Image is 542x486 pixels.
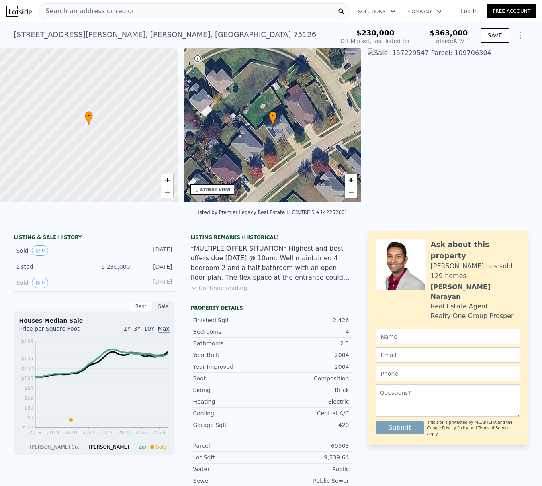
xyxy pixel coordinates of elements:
div: [PERSON_NAME] has sold 129 homes [431,261,520,281]
span: • [85,112,93,120]
span: 10Y [144,325,154,332]
a: Log In [451,7,487,15]
tspan: 2023 [118,430,130,435]
span: $363,000 [430,29,468,37]
div: Off Market, last listed for [340,37,410,45]
div: Central A/C [271,409,349,417]
button: Continue reading [191,284,247,292]
tspan: 2020 [64,430,77,435]
div: Cooling [193,409,271,417]
div: Real Estate Agent [431,302,488,311]
div: Bathrooms [193,339,271,347]
span: $230,000 [356,29,395,37]
div: Brick [271,386,349,394]
span: 3Y [134,325,141,332]
div: • [85,111,93,125]
a: Privacy Policy [442,426,468,430]
div: [STREET_ADDRESS][PERSON_NAME] , [PERSON_NAME] , [GEOGRAPHIC_DATA] 75126 [14,29,317,40]
div: [DATE] [137,245,172,256]
a: Terms of Service [478,426,510,430]
div: 4 [271,328,349,336]
span: Sale [156,444,166,450]
div: Parcel [193,442,271,450]
a: Zoom in [345,174,357,186]
tspan: $5 [27,415,33,421]
div: Siding [193,386,271,394]
div: Listed [16,263,88,271]
div: Composition [271,374,349,382]
span: + [164,175,170,185]
div: Finished Sqft [193,316,271,324]
button: View historical data [32,245,49,256]
div: 2004 [271,363,349,371]
input: Name [376,329,520,344]
div: STREET VIEW [200,187,231,193]
tspan: $-20 [22,425,33,431]
span: Zip [139,444,146,450]
div: Year Built [193,351,271,359]
div: Lotside ARV [430,37,468,45]
div: Garage Sqft [193,421,271,429]
div: Year Improved [193,363,271,371]
div: Lot Sqft [193,453,271,461]
span: + [348,175,354,185]
button: Submit [376,421,424,434]
div: [DATE] [137,263,172,271]
div: Bedrooms [193,328,271,336]
tspan: 2024 [135,430,148,435]
input: Phone [376,366,520,381]
tspan: $155 [21,356,33,361]
div: Heating [193,398,271,406]
div: *MULTIPLE OFFER SITUATION* Highest and best offers due [DATE] @ 10am. Well maintained 4 bedroom 2... [191,244,352,282]
span: − [348,187,354,197]
div: Price per Square Foot [19,325,94,337]
div: Sale [152,301,175,312]
div: Rent [130,301,152,312]
tspan: 2018 [29,430,41,435]
div: [DATE] [137,278,172,288]
div: [PERSON_NAME] Narayan [431,282,520,302]
tspan: $105 [21,376,33,381]
div: Sold [16,278,88,288]
button: Solutions [352,4,402,19]
div: Houses Median Sale [19,317,170,325]
a: Free Account [487,4,536,18]
span: 1Y [123,325,130,332]
button: Company [402,4,448,19]
img: Lotside [6,6,32,17]
span: Search an address or region [39,6,136,16]
tspan: 2022 [100,430,112,435]
span: [PERSON_NAME] [89,444,129,450]
div: Water [193,465,271,473]
span: • [269,112,277,120]
tspan: $130 [21,366,33,372]
div: 60503 [271,442,349,450]
tspan: 2025 [153,430,166,435]
div: Public Sewer [271,477,349,485]
span: $ 230,000 [101,263,130,270]
div: Sewer [193,477,271,485]
div: 9,539.64 [271,453,349,461]
div: Listed by Premier Legacy Real Estate LLC (NTREIS #14225260) [196,210,347,215]
input: Email [376,347,520,363]
a: Zoom out [345,186,357,198]
button: View historical data [32,278,49,288]
div: Property details [191,305,352,311]
div: This site is protected by reCAPTCHA and the Google and apply. [427,420,520,437]
div: Listing Remarks (Historical) [191,234,352,241]
a: Zoom out [161,186,173,198]
div: 420 [271,421,349,429]
tspan: $199 [21,339,33,344]
div: LISTING & SALE HISTORY [14,234,175,242]
div: 2004 [271,351,349,359]
tspan: 2021 [82,430,95,435]
div: Sold [16,245,88,256]
div: Public [271,465,349,473]
tspan: $30 [24,405,33,411]
div: Realty One Group Prosper [431,311,514,321]
tspan: $80 [24,386,33,391]
div: Ask about this property [431,239,520,261]
span: − [164,187,170,197]
div: 2.5 [271,339,349,347]
button: Show Options [512,27,528,43]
